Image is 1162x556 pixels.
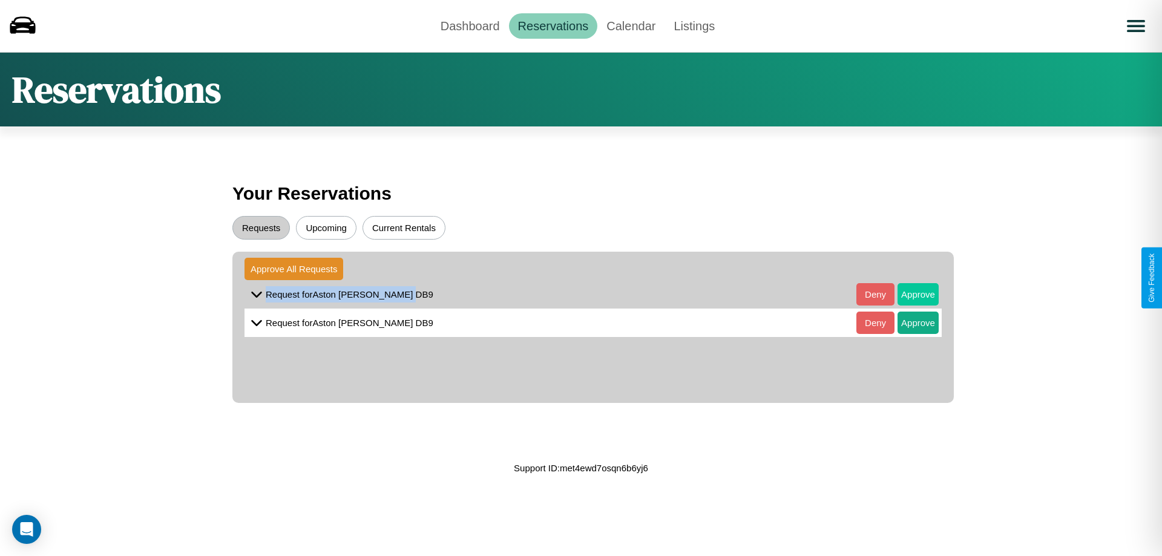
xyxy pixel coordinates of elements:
[856,312,894,334] button: Deny
[296,216,356,240] button: Upcoming
[509,13,598,39] a: Reservations
[1119,9,1153,43] button: Open menu
[232,177,930,210] h3: Your Reservations
[245,258,343,280] button: Approve All Requests
[432,13,509,39] a: Dashboard
[266,315,433,331] p: Request for Aston [PERSON_NAME] DB9
[266,286,433,303] p: Request for Aston [PERSON_NAME] DB9
[12,65,221,114] h1: Reservations
[898,283,939,306] button: Approve
[363,216,445,240] button: Current Rentals
[665,13,724,39] a: Listings
[898,312,939,334] button: Approve
[597,13,665,39] a: Calendar
[514,460,648,476] p: Support ID: met4ewd7osqn6b6yj6
[856,283,894,306] button: Deny
[232,216,290,240] button: Requests
[1147,253,1156,303] div: Give Feedback
[12,515,41,544] div: Open Intercom Messenger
